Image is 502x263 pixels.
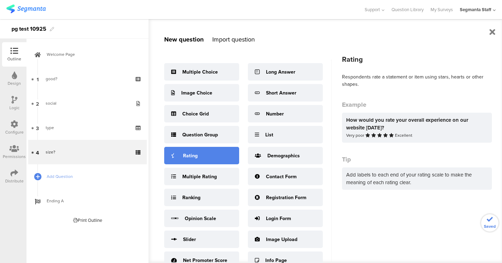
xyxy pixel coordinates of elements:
div: Multiple Rating [182,173,217,180]
div: Respondents rate a statement or item using stars, hearts or other shapes. [342,73,492,88]
div: pg test 10925 [12,23,46,35]
div: Outline [7,56,21,62]
div: Ranking [182,194,200,201]
div: Long Answer [266,68,295,76]
div: Distribute [5,178,24,184]
div: Demographics [267,152,300,159]
div: Slider [183,236,196,243]
span: Welcome Page [47,51,136,58]
div: social [46,100,129,107]
div: Registration Form [266,194,306,201]
div: Tip [342,155,492,164]
a: 3 type [28,115,147,140]
div: Choice Grid [182,110,209,118]
div: New question [164,35,204,44]
div: List [265,131,273,138]
div: Configure [5,129,24,135]
div: Question Group [182,131,218,138]
span: 3 [36,124,39,131]
div: How would you rate your overall experience on our website [DATE]? [346,116,488,131]
div: size? [46,149,129,156]
div: type [46,124,129,131]
span: Excellent [395,132,412,138]
span: Ending A [47,197,136,204]
span: 4 [36,148,39,156]
div: Print Outline [73,217,102,224]
a: 4 size? [28,140,147,164]
div: Opinion Scale [185,215,216,222]
div: Example [342,100,492,109]
div: Contact Form [266,173,297,180]
div: Permissions [3,153,26,160]
div: Number [266,110,284,118]
div: good? [46,75,129,82]
div: Image Upload [266,236,297,243]
div: Multiple Choice [182,68,218,76]
div: Short Answer [266,89,296,97]
div: Rating [183,152,198,159]
div: Image Choice [181,89,212,97]
span: Very poor [346,132,364,138]
span: Support [365,6,380,13]
div: Import question [212,35,255,44]
img: segmanta logo [6,5,46,13]
div: Logic [9,105,20,111]
div: Segmanta Staff [460,6,491,13]
div: Rating [342,54,492,65]
span: 1 [37,75,39,83]
span: 2 [36,99,39,107]
div: Add labels to each end of your rating scale to make the meaning of each rating clear. [342,167,492,190]
a: 2 social [28,91,147,115]
a: 1 good? [28,67,147,91]
span: Saved [484,223,496,230]
a: Ending A [28,189,147,213]
a: Welcome Page [28,42,147,67]
span: Add Question [47,173,136,180]
div: Login Form [266,215,291,222]
div: Design [8,80,21,87]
